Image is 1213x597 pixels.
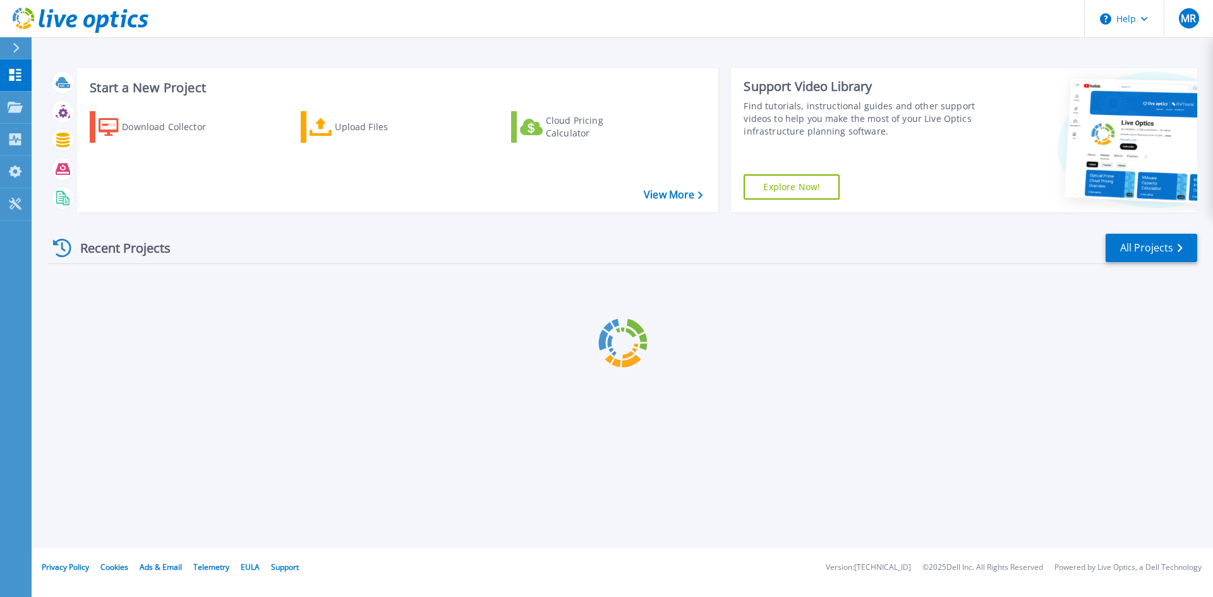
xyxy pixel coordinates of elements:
span: MR [1181,13,1196,23]
a: Download Collector [90,111,231,143]
a: Ads & Email [140,562,182,572]
a: Privacy Policy [42,562,89,572]
div: Recent Projects [49,232,188,263]
li: Version: [TECHNICAL_ID] [826,564,911,572]
a: Support [271,562,299,572]
div: Support Video Library [744,78,981,95]
a: Explore Now! [744,174,840,200]
div: Find tutorials, instructional guides and other support videos to help you make the most of your L... [744,100,981,138]
a: EULA [241,562,260,572]
div: Cloud Pricing Calculator [546,114,647,140]
a: Cloud Pricing Calculator [511,111,652,143]
a: Telemetry [193,562,229,572]
li: © 2025 Dell Inc. All Rights Reserved [922,564,1043,572]
a: All Projects [1106,234,1197,262]
a: Cookies [100,562,128,572]
li: Powered by Live Optics, a Dell Technology [1054,564,1202,572]
h3: Start a New Project [90,81,703,95]
a: View More [644,189,703,201]
div: Upload Files [335,114,436,140]
a: Upload Files [301,111,442,143]
div: Download Collector [122,114,223,140]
